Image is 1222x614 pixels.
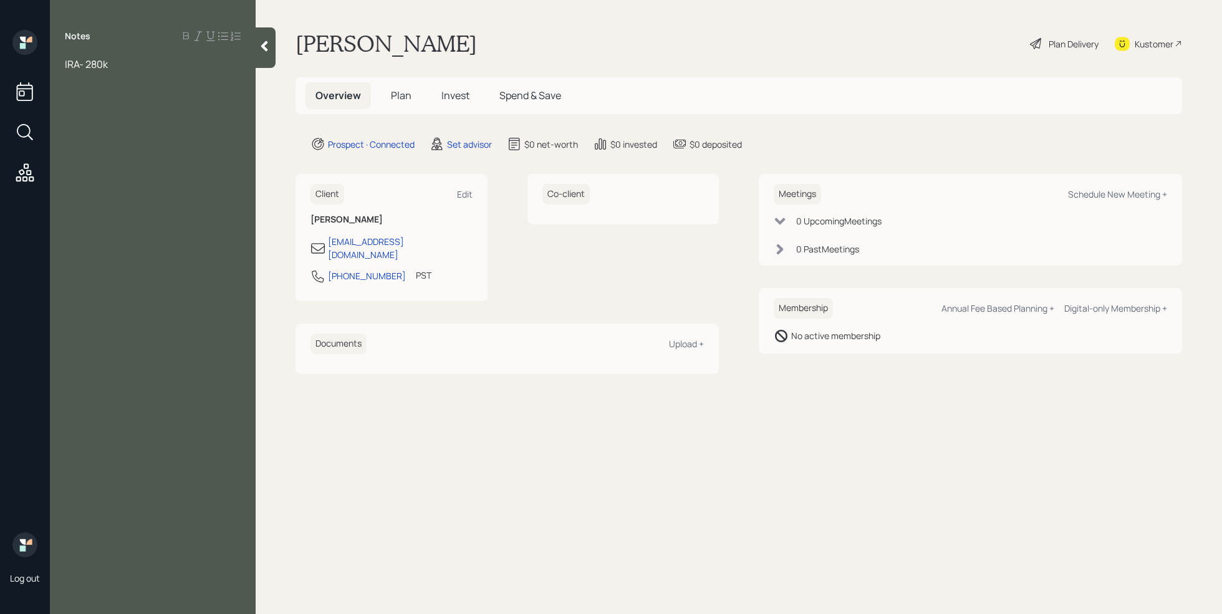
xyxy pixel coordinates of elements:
h6: [PERSON_NAME] [310,214,473,225]
div: Plan Delivery [1049,37,1099,50]
h6: Client [310,184,344,204]
div: Set advisor [447,138,492,151]
label: Notes [65,30,90,42]
span: IRA- 280k [65,57,108,71]
div: Edit [457,188,473,200]
div: Upload + [669,338,704,350]
h1: [PERSON_NAME] [296,30,477,57]
h6: Co-client [542,184,590,204]
span: Plan [391,89,411,102]
div: Annual Fee Based Planning + [941,302,1054,314]
div: Kustomer [1135,37,1173,50]
h6: Meetings [774,184,821,204]
div: $0 net-worth [524,138,578,151]
div: No active membership [791,329,880,342]
img: retirable_logo.png [12,532,37,557]
div: $0 deposited [690,138,742,151]
div: Schedule New Meeting + [1068,188,1167,200]
div: 0 Upcoming Meeting s [796,214,882,228]
h6: Membership [774,298,833,319]
span: Spend & Save [499,89,561,102]
div: $0 invested [610,138,657,151]
div: Digital-only Membership + [1064,302,1167,314]
div: Log out [10,572,40,584]
span: Overview [315,89,361,102]
span: Invest [441,89,469,102]
div: [PHONE_NUMBER] [328,269,406,282]
div: PST [416,269,431,282]
h6: Documents [310,333,367,354]
div: [EMAIL_ADDRESS][DOMAIN_NAME] [328,235,473,261]
div: 0 Past Meeting s [796,242,859,256]
div: Prospect · Connected [328,138,415,151]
